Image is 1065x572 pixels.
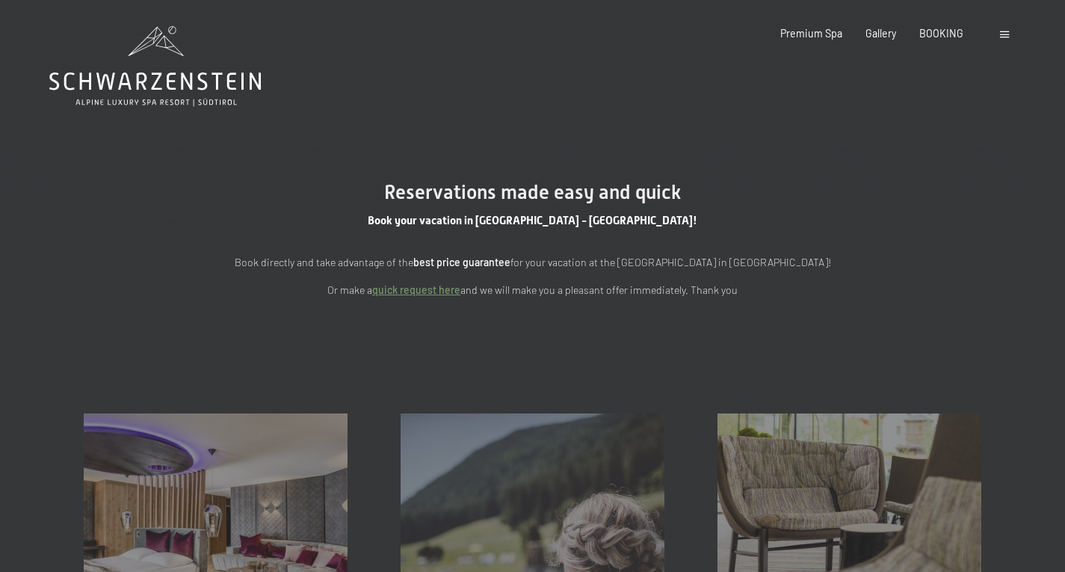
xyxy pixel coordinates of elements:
[204,254,862,271] p: Book directly and take advantage of the for your vacation at the [GEOGRAPHIC_DATA] in [GEOGRAPHIC...
[372,283,460,296] a: quick request here
[384,181,681,203] span: Reservations made easy and quick
[865,27,896,40] a: Gallery
[368,214,697,227] span: Book your vacation in [GEOGRAPHIC_DATA] - [GEOGRAPHIC_DATA]!
[413,256,510,268] strong: best price guarantee
[780,27,842,40] a: Premium Spa
[919,27,963,40] a: BOOKING
[204,282,862,299] p: Or make a and we will make you a pleasant offer immediately. Thank you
